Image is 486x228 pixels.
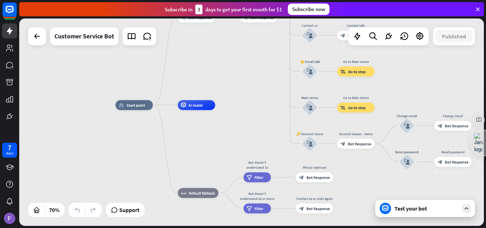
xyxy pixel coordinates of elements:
div: Subscribe now [288,4,329,15]
div: Reset password [392,149,422,154]
span: Support [119,204,139,216]
span: Go to step [348,105,365,110]
div: days [6,151,13,156]
span: Filter [254,206,263,211]
a: 7 days [2,143,17,158]
i: block_user_input [404,123,410,129]
div: 🔑 Account issues [295,131,325,136]
div: 70% [47,204,62,216]
i: block_bot_response [340,33,345,38]
div: Go to Main menu [333,59,378,64]
i: block_user_input [404,159,410,165]
div: Contact info [333,23,378,28]
div: 👋 Small talk [295,59,325,64]
i: block_bot_response [438,159,443,164]
div: Reset password [430,149,475,154]
span: Default fallback [189,190,215,195]
i: block_fallback [181,190,186,195]
div: 7 [8,144,11,151]
div: Bot doesn't understand 2x or more [240,191,275,201]
div: Customer Service Bot [54,27,114,45]
span: Filter [254,175,263,180]
span: Bot Response [348,141,371,146]
span: Bot Response [189,15,212,20]
i: block_user_input [307,69,313,75]
div: Main menu [295,95,325,100]
i: block_bot_response [181,15,186,20]
div: Contact us or start again [292,196,337,201]
div: 3 [195,5,202,14]
i: block_bot_response [243,15,248,20]
div: Change email [430,113,475,118]
span: Bot Response [251,15,274,20]
span: Go to step [348,69,365,74]
i: block_user_input [307,32,313,38]
i: block_bot_response [340,141,345,146]
div: Test your bot [395,205,459,212]
span: Bot Response [445,123,469,128]
div: Go to Main menu [333,95,378,100]
button: Open LiveChat chat widget [6,3,27,24]
i: home_2 [119,102,124,107]
i: block_bot_response [299,206,304,211]
span: Bot Response [307,206,330,211]
span: AI Assist [189,102,203,107]
i: block_user_input [307,141,313,147]
i: filter [247,175,252,180]
div: Please rephrase [292,165,337,170]
span: Bot Response [348,33,371,38]
div: Account issues - menu [333,131,378,136]
span: Bot Response [307,175,330,180]
div: Subscribe in days to get your first month for $1 [165,5,282,14]
div: Contact us [295,23,325,28]
i: block_bot_response [438,123,443,128]
i: block_goto [340,69,346,74]
i: block_bot_response [299,175,304,180]
i: filter [247,206,252,211]
button: Published [435,30,472,43]
div: Bot doesn't understand 1x [240,160,275,170]
i: block_user_input [307,105,313,111]
div: Change email [392,113,422,118]
span: Bot Response [445,159,469,164]
i: block_goto [340,105,346,110]
span: Start point [126,102,145,107]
